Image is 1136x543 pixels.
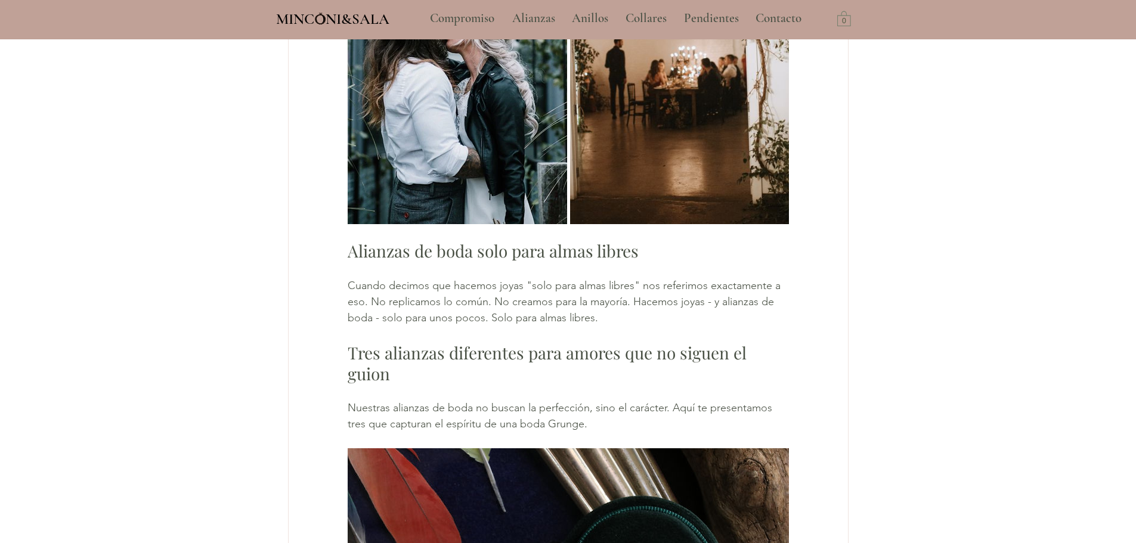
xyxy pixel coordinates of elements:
a: Alianzas [503,4,563,33]
p: Compromiso [424,4,500,33]
p: Collares [620,4,673,33]
a: Compromiso [421,4,503,33]
text: 0 [842,17,846,26]
span: Nuestras alianzas de boda no buscan la perfección, sino el carácter. Aquí te presentamos tres que... [348,401,775,430]
span: MINCONI&SALA [276,10,389,28]
span: Alianzas de boda solo para almas libres [348,240,639,262]
p: Contacto [750,4,807,33]
a: Pendientes [675,4,747,33]
a: Collares [617,4,675,33]
img: Minconi Sala [315,13,326,24]
a: Anillos [563,4,617,33]
p: Pendientes [678,4,745,33]
a: Contacto [747,4,811,33]
span: Tres alianzas diferentes para amores que no siguen el guion [348,342,751,384]
a: Carrito con 0 ítems [837,10,851,26]
nav: Sitio [398,4,834,33]
span: Cuando decimos que hacemos joyas "solo para almas libres" nos referimos exactamente a eso. No rep... [348,279,784,324]
p: Anillos [566,4,614,33]
p: Alianzas [506,4,561,33]
a: MINCONI&SALA [276,8,389,27]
